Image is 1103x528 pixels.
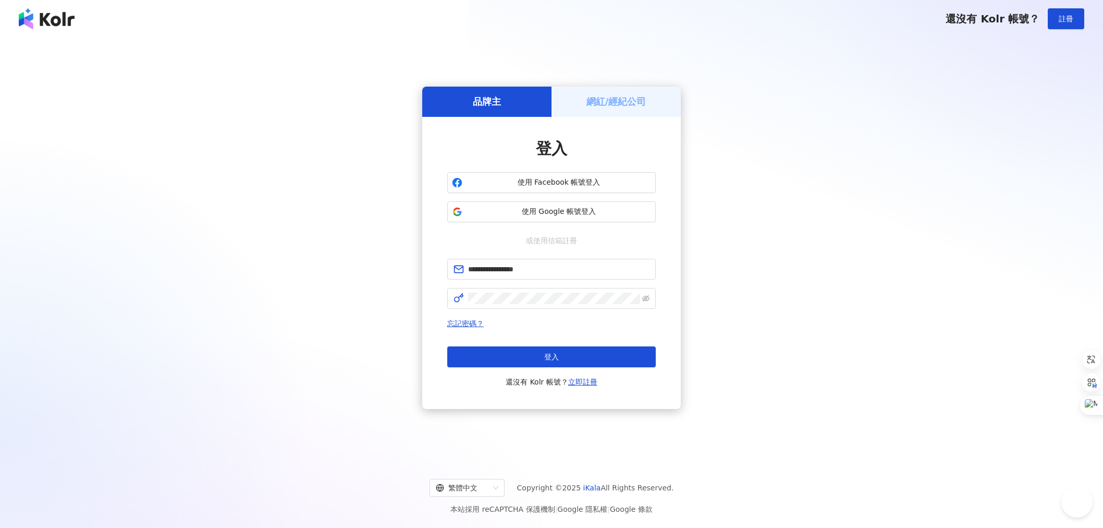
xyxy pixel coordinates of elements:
[555,505,558,513] span: |
[1059,15,1073,23] span: 註冊
[447,201,656,222] button: 使用 Google 帳號登入
[447,319,484,328] a: 忘記密碼？
[19,8,75,29] img: logo
[473,95,501,108] h5: 品牌主
[610,505,653,513] a: Google 條款
[517,482,674,494] span: Copyright © 2025 All Rights Reserved.
[447,346,656,367] button: 登入
[1061,486,1093,518] iframe: Help Scout Beacon - Open
[544,353,559,361] span: 登入
[436,479,489,496] div: 繁體中文
[536,139,567,158] span: 登入
[642,295,649,302] span: eye-invisible
[946,13,1039,25] span: 還沒有 Kolr 帳號？
[506,376,597,388] span: 還沒有 Kolr 帳號？
[519,235,584,246] span: 或使用信箱註冊
[583,484,601,492] a: iKala
[447,172,656,193] button: 使用 Facebook 帳號登入
[467,207,651,217] span: 使用 Google 帳號登入
[568,378,597,386] a: 立即註冊
[607,505,610,513] span: |
[1048,8,1084,29] button: 註冊
[586,95,646,108] h5: 網紅/經紀公司
[450,503,652,515] span: 本站採用 reCAPTCHA 保護機制
[557,505,607,513] a: Google 隱私權
[467,177,651,188] span: 使用 Facebook 帳號登入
